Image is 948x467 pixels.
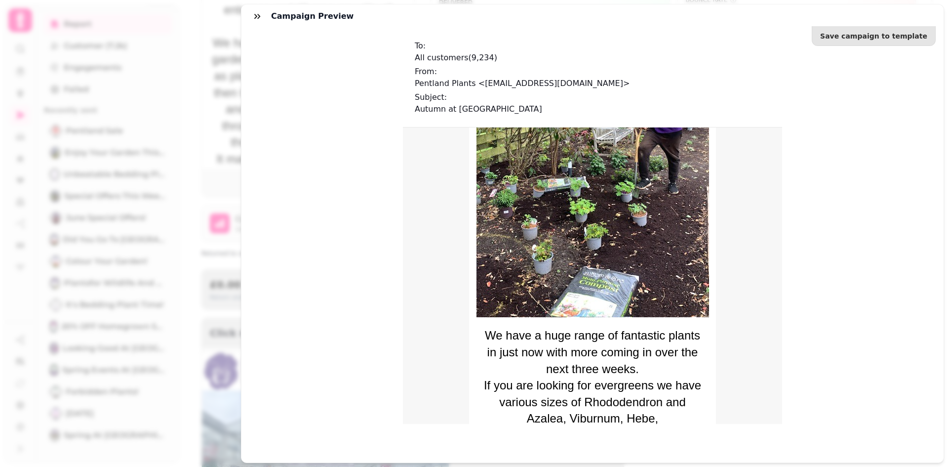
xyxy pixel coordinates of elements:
[415,52,770,64] p: All customers ( 9,234 )
[415,91,770,103] p: Subject:
[415,66,770,78] p: From:
[415,103,770,115] p: Autumn at [GEOGRAPHIC_DATA]
[820,33,927,40] span: Save campaign to template
[403,127,782,424] iframe: email-window-popup
[415,78,770,89] p: Pentland Plants <[EMAIL_ADDRESS][DOMAIN_NAME]>
[415,40,770,52] p: To:
[81,251,298,347] span: If you are looking for evergreens we have various sizes of Rhododendron and Azalea, Viburnum, Heb...
[812,26,936,46] button: Save campaign to template
[271,10,357,22] h3: Campaign preview
[82,201,297,248] span: We have a huge range of fantastic plants in just now with more coming in over the next three weeks.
